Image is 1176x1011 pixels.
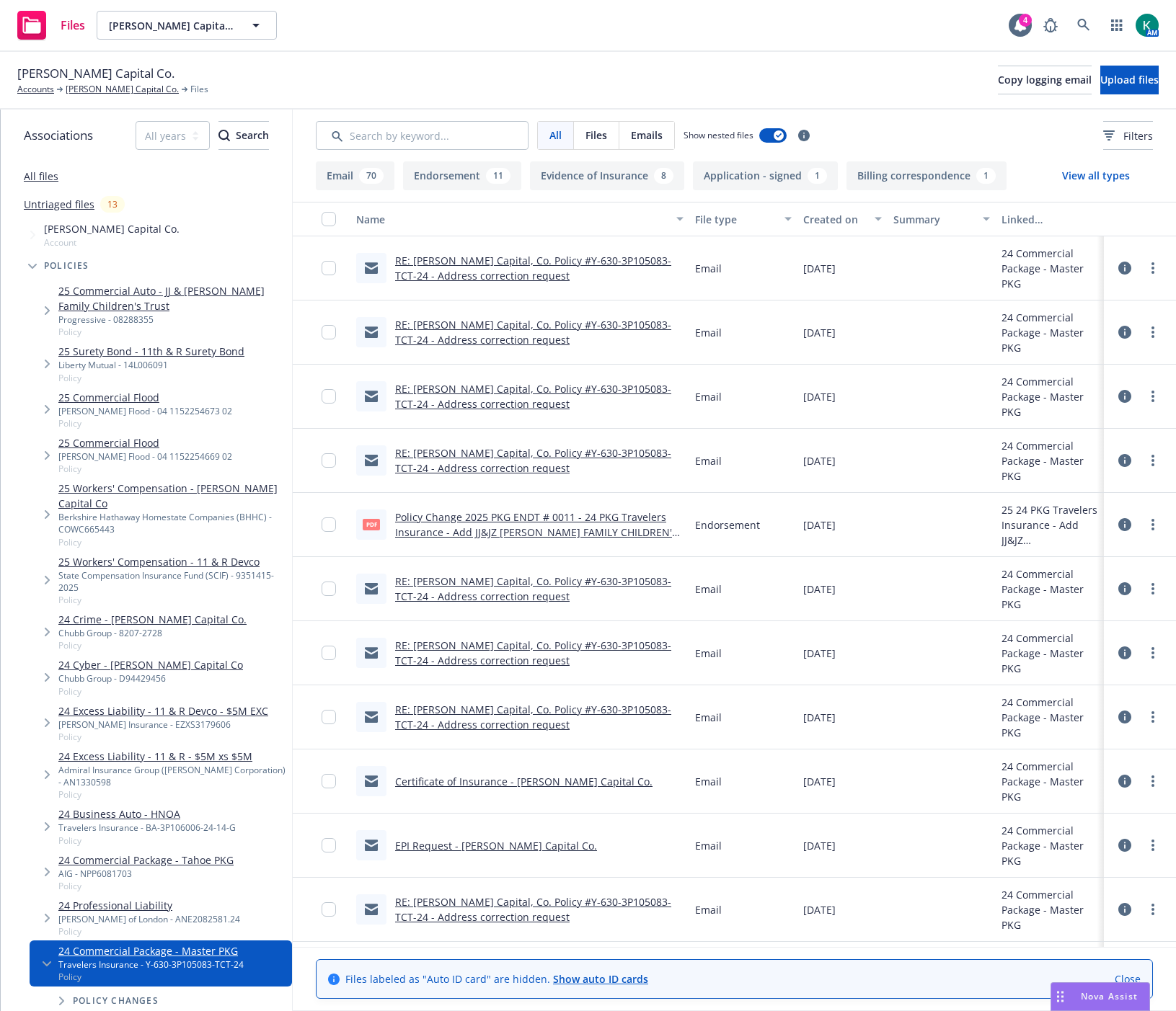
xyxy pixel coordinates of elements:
a: RE: [PERSON_NAME] Capital, Co. Policy #Y-630-3P105083-TCT-24 - Address correction request [395,638,671,667]
div: [PERSON_NAME] Insurance - EZXS3179606 [58,718,268,731]
span: [DATE] [803,517,836,533]
div: Drag to move [1051,983,1069,1010]
span: Policy [58,971,244,983]
a: 24 Business Auto - HNOA [58,806,236,821]
button: [PERSON_NAME] Capital Co. [97,11,277,40]
a: 25 Commercial Flood [58,435,232,450]
a: more [1144,772,1162,790]
button: Billing correspondence [846,161,1007,190]
span: Files [61,19,85,31]
img: photo [1136,14,1159,37]
div: [PERSON_NAME] Flood - 04 1152254673 02 [58,405,232,417]
input: Search by keyword... [316,121,529,150]
input: Toggle Row Selected [322,582,336,596]
span: [DATE] [803,646,836,661]
input: Toggle Row Selected [322,902,336,917]
input: Toggle Row Selected [322,325,336,339]
span: Policy [58,834,236,847]
a: more [1144,644,1162,662]
span: Endorsement [695,517,760,533]
div: Travelers Insurance - Y-630-3P105083-TCT-24 [58,958,244,971]
a: EPI Request - [PERSON_NAME] Capital Co. [395,839,597,852]
span: [DATE] [803,453,836,468]
div: State Compensation Insurance Fund (SCIF) - 9351415-2025 [58,569,286,594]
div: 24 Commercial Package - Master PKG [1002,759,1098,804]
span: Policy [58,925,240,937]
div: 24 Commercial Package - Master PKG [1002,438,1098,484]
a: 24 Excess Liability - 11 & R Devco - $5M EXC [58,703,268,718]
div: 24 Commercial Package - Master PKG [1002,566,1098,612]
a: more [1144,837,1162,854]
a: more [1144,708,1162,726]
div: Chubb Group - 8207-2728 [58,627,247,639]
a: 25 Workers' Compensation - 11 & R Devco [58,554,286,569]
a: RE: [PERSON_NAME] Capital, Co. Policy #Y-630-3P105083-TCT-24 - Address correction request [395,895,671,924]
span: Files labeled as "Auto ID card" are hidden. [345,971,648,986]
button: Copy logging email [998,66,1092,94]
a: RE: [PERSON_NAME] Capital, Co. Policy #Y-630-3P105083-TCT-24 - Address correction request [395,318,671,347]
a: Show auto ID cards [553,972,648,986]
button: Nova Assist [1051,982,1150,1011]
input: Toggle Row Selected [322,453,336,468]
button: Application - signed [693,161,838,190]
button: Summary [888,202,996,236]
span: Policy [58,463,232,475]
a: 24 Excess Liability - 11 & R - $5M xs $5M [58,749,286,764]
span: [PERSON_NAME] Capital Co. [109,18,234,33]
div: Liberty Mutual - 14L006091 [58,359,244,371]
a: 24 Crime - [PERSON_NAME] Capital Co. [58,612,247,627]
button: Endorsement [403,161,521,190]
div: 24 Commercial Package - Master PKG [1002,695,1098,740]
a: 24 Commercial Package - Master PKG [58,943,244,958]
a: more [1144,388,1162,405]
span: Policy [58,639,247,651]
a: Close [1115,971,1141,986]
span: Policy [58,731,268,743]
div: 24 Commercial Package - Master PKG [1002,246,1098,291]
a: Report a Bug [1036,11,1065,40]
span: Account [44,236,180,249]
input: Toggle Row Selected [322,646,336,660]
input: Select all [322,212,336,226]
div: Created on [803,212,866,227]
div: 11 [486,168,510,184]
span: pdf [363,519,380,530]
span: Filters [1103,128,1153,143]
a: [PERSON_NAME] Capital Co. [66,83,179,96]
a: 24 Commercial Package - Tahoe PKG [58,852,234,868]
a: Search [1069,11,1098,40]
div: 24 Commercial Package - Master PKG [1002,374,1098,419]
div: 24 Commercial Package - Master PKG [1002,310,1098,355]
span: Email [695,325,722,340]
div: [PERSON_NAME] of London - ANE2082581.24 [58,913,240,925]
span: [DATE] [803,838,836,853]
div: Linked associations [1002,212,1098,227]
span: Policy [58,594,286,606]
span: [DATE] [803,902,836,917]
div: 1 [808,168,827,184]
a: 25 Commercial Auto - JJ & [PERSON_NAME] Family Children's Trust [58,283,286,313]
span: Email [695,774,722,789]
a: more [1144,901,1162,918]
a: All files [24,169,58,183]
a: RE: [PERSON_NAME] Capital, Co. Policy #Y-630-3P105083-TCT-24 - Address correction request [395,703,671,731]
span: Files [585,128,607,143]
input: Toggle Row Selected [322,389,336,404]
span: [PERSON_NAME] Capital Co. [17,64,174,83]
span: Email [695,902,722,917]
span: [DATE] [803,710,836,725]
span: Emails [631,128,663,143]
button: Evidence of Insurance [530,161,684,190]
div: Berkshire Hathaway Homestate Companies (BHHC) - COWC665443 [58,511,286,535]
div: [PERSON_NAME] Flood - 04 1152254669 02 [58,450,232,463]
input: Toggle Row Selected [322,517,336,532]
input: Toggle Row Selected [322,774,336,788]
a: 24 Professional Liability [58,898,240,913]
button: File type [689,202,797,236]
span: Policy [58,788,286,801]
span: [PERSON_NAME] Capital Co. [44,221,180,236]
a: Policy Change 2025 PKG ENDT # 0011 - 24 PKG Travelers Insurance - Add JJ&JZ [PERSON_NAME] FAMILY ... [395,510,678,554]
span: Filters [1123,128,1153,143]
span: Policy [58,417,232,429]
div: 1 [976,168,996,184]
